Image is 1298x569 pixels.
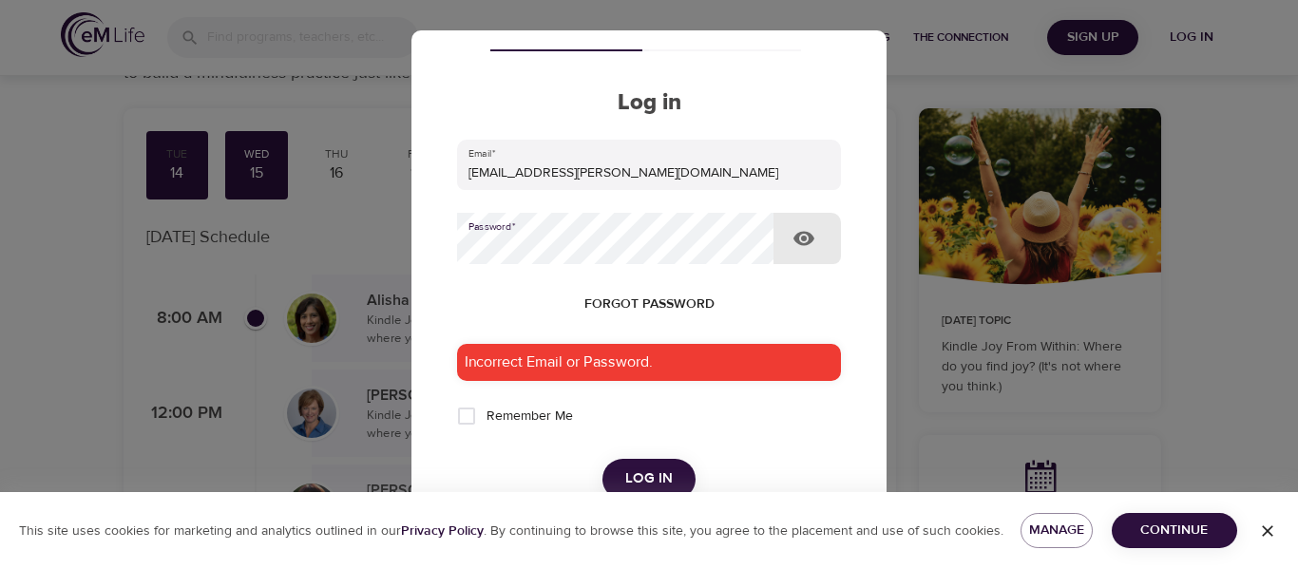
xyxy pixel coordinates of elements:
[401,522,484,540] b: Privacy Policy
[457,344,841,381] div: Incorrect Email or Password.
[457,89,841,117] h2: Log in
[584,293,715,316] span: Forgot password
[1127,519,1222,542] span: Continue
[602,459,696,499] button: Log in
[625,466,673,491] span: Log in
[577,287,722,322] button: Forgot password
[1036,519,1077,542] span: Manage
[487,407,573,427] span: Remember Me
